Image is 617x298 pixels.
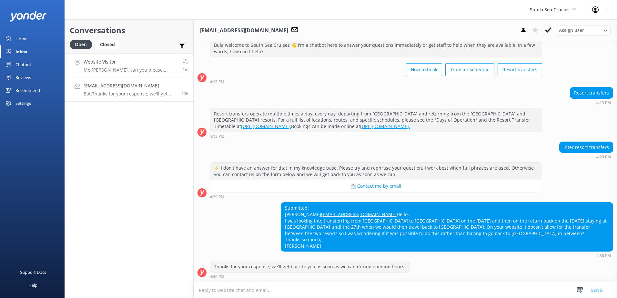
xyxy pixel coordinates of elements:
strong: 4:13 PM [210,134,224,138]
strong: 4:30 PM [596,254,611,258]
p: Bot: Thanks for your response, we'll get back to you as soon as we can during opening hours. [84,91,177,97]
div: Thanks for your response, we'll get back to you as soon as we can during opening hours. [210,261,410,272]
div: Inter resort transfers [560,142,613,153]
div: Open [70,40,92,49]
strong: 4:29 PM [210,195,224,199]
button: Resort transfers [498,63,542,76]
h4: Website Visitor [84,58,178,65]
div: Sep 01 2025 04:29pm (UTC +12:00) Pacific/Auckland [210,194,542,199]
a: [URL][DOMAIN_NAME]. [360,123,410,129]
div: Sep 01 2025 04:13pm (UTC +12:00) Pacific/Auckland [210,79,542,84]
div: Submitted: [PERSON_NAME] Hello, I was looking into transferring from [GEOGRAPHIC_DATA] to [GEOGRA... [281,203,613,251]
a: Closed [95,41,123,48]
div: Bula welcome to South Sea Cruises 👋 I'm a chatbot here to answer your questions immediately or ge... [210,40,542,57]
a: Website VisitorMe:[PERSON_NAME], can you please provide us with your e-mail address. Awaiting you... [65,53,193,77]
div: Assign User [556,25,611,35]
div: Reviews [15,71,31,84]
div: Home [15,32,27,45]
div: Resort transfers operate multiple times a day, every day, departing from [GEOGRAPHIC_DATA] and re... [210,108,542,132]
div: Sep 01 2025 04:29pm (UTC +12:00) Pacific/Auckland [559,154,613,159]
strong: 4:13 PM [210,80,224,84]
button: How to book [406,63,442,76]
span: South Sea Cruises [530,6,570,13]
div: Sep 01 2025 04:30pm (UTC +12:00) Pacific/Auckland [281,253,613,258]
button: Transfer schedule [445,63,494,76]
a: [URL][DOMAIN_NAME]. [241,123,291,129]
div: Recommend [15,84,40,97]
div: Sep 01 2025 04:30pm (UTC +12:00) Pacific/Auckland [210,274,410,279]
div: Support Docs [20,266,46,279]
h2: Conversations [70,24,188,36]
h3: [EMAIL_ADDRESS][DOMAIN_NAME] [200,26,288,35]
div: Help [28,279,37,292]
img: yonder-white-logo.png [10,11,47,22]
a: Open [70,41,95,48]
div: Closed [95,40,120,49]
strong: 4:13 PM [596,101,611,105]
div: Sep 01 2025 04:13pm (UTC +12:00) Pacific/Auckland [210,134,542,138]
a: [EMAIL_ADDRESS][DOMAIN_NAME] [321,211,397,217]
div: Chatbot [15,58,31,71]
a: [EMAIL_ADDRESS][DOMAIN_NAME]Bot:Thanks for your response, we'll get back to you as soon as we can... [65,77,193,102]
div: Sep 01 2025 04:13pm (UTC +12:00) Pacific/Auckland [570,100,613,105]
strong: 4:30 PM [210,275,224,279]
p: Me: [PERSON_NAME], can you please provide us with your e-mail address. Awaiting your response at ... [84,67,178,73]
button: 📩 Contact me by email [210,180,542,193]
div: Inbox [15,45,27,58]
span: Sep 01 2025 04:30pm (UTC +12:00) Pacific/Auckland [181,91,188,96]
div: Settings [15,97,31,110]
span: Assign user [559,27,584,34]
h4: [EMAIL_ADDRESS][DOMAIN_NAME] [84,82,177,89]
div: Resort transfers [570,87,613,98]
div: ⚡ I don't have an answer for that in my knowledge base. Please try and rephrase your question, I ... [210,163,542,180]
strong: 4:29 PM [596,155,611,159]
span: Sep 02 2025 01:14pm (UTC +12:00) Pacific/Auckland [183,67,188,72]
